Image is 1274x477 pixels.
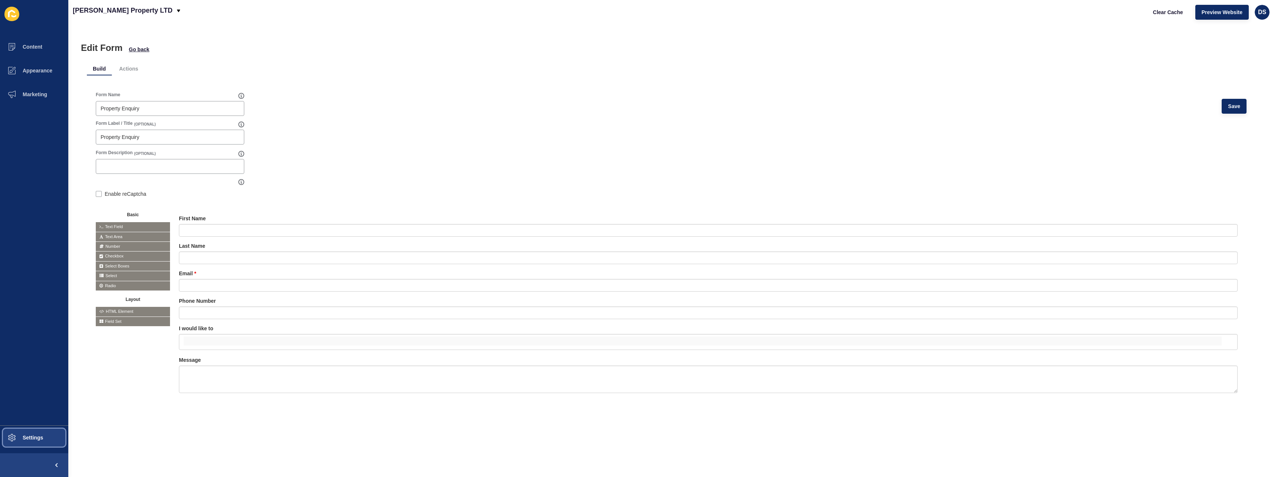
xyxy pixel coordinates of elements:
[1202,9,1242,16] span: Preview Website
[184,337,1222,345] input: false
[1258,9,1266,16] span: DS
[113,62,144,75] li: Actions
[96,262,170,271] span: Select Boxes
[81,43,122,53] h1: Edit Form
[1228,103,1240,110] span: Save
[96,92,120,98] label: Form Name
[1222,99,1247,114] button: Save
[96,271,170,280] span: Select
[1195,5,1249,20] button: Preview Website
[73,1,173,20] p: [PERSON_NAME] Property LTD
[1147,5,1189,20] button: Clear Cache
[96,232,170,241] span: Text Area
[96,150,133,156] label: Form Description
[134,122,156,127] span: (OPTIONAL)
[87,62,112,75] li: Build
[96,294,170,303] button: Layout
[179,242,205,250] label: Last Name
[96,252,170,261] span: Checkbox
[1153,9,1183,16] span: Clear Cache
[96,307,170,316] span: HTML Element
[179,215,206,222] label: First Name
[96,120,133,126] label: Form Label / Title
[96,222,170,231] span: Text Field
[96,242,170,251] span: Number
[128,46,150,53] button: Go back
[129,46,149,53] span: Go back
[96,281,170,291] span: Radio
[179,297,216,305] label: Phone Number
[179,325,213,332] label: I would like to
[105,190,146,198] label: Enable reCaptcha
[179,270,196,277] label: Email
[134,151,156,156] span: (OPTIONAL)
[96,210,170,218] button: Basic
[96,317,170,326] span: Field Set
[179,356,201,364] label: Message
